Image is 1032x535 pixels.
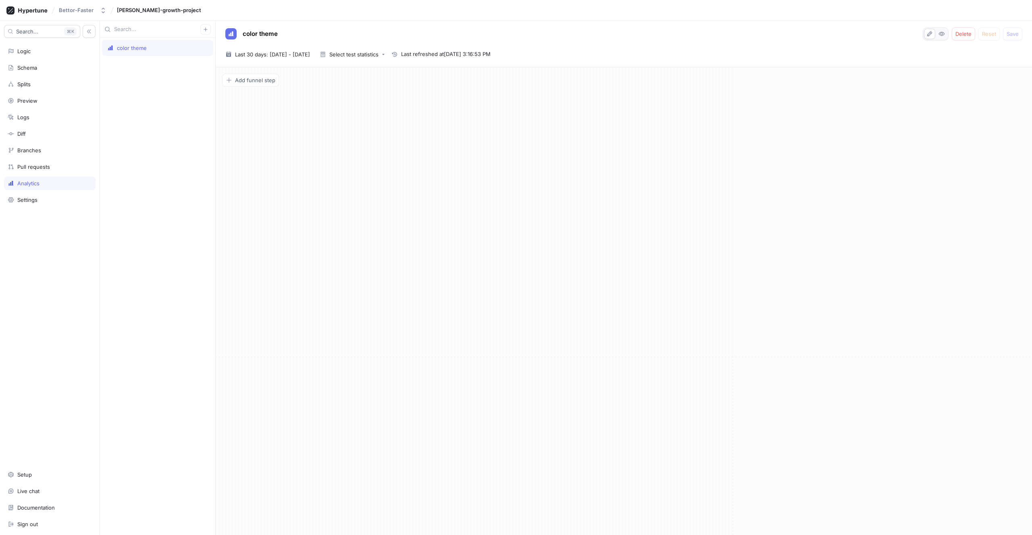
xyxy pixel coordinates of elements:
[17,48,31,54] div: Logic
[17,521,38,527] div: Sign out
[955,31,972,36] span: Delete
[235,78,275,83] span: Add funnel step
[17,197,37,203] div: Settings
[1003,27,1022,40] button: Save
[235,50,310,58] span: Last 30 days: [DATE] - [DATE]
[17,64,37,71] div: Schema
[16,29,38,34] span: Search...
[17,164,50,170] div: Pull requests
[1007,31,1019,36] span: Save
[4,25,80,38] button: Search...K
[117,45,147,51] div: color theme
[17,114,29,120] div: Logs
[17,504,55,511] div: Documentation
[17,97,37,104] div: Preview
[114,25,200,33] input: Search...
[978,27,1000,40] button: Reset
[243,31,278,37] span: color theme
[982,31,996,36] span: Reset
[59,7,94,14] div: Bettor-Faster
[17,81,31,87] div: Splits
[17,131,26,137] div: Diff
[222,74,279,87] button: Add funnel step
[64,27,77,35] div: K
[17,180,40,187] div: Analytics
[4,501,96,514] a: Documentation
[316,48,388,60] button: Select test statistics
[17,488,40,494] div: Live chat
[401,50,491,58] span: Last refreshed at [DATE] 3:16:53 PM
[56,4,110,17] button: Bettor-Faster
[329,52,379,57] div: Select test statistics
[952,27,975,40] button: Delete
[17,147,41,153] div: Branches
[117,7,201,13] span: [PERSON_NAME]-growth-project
[17,471,32,478] div: Setup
